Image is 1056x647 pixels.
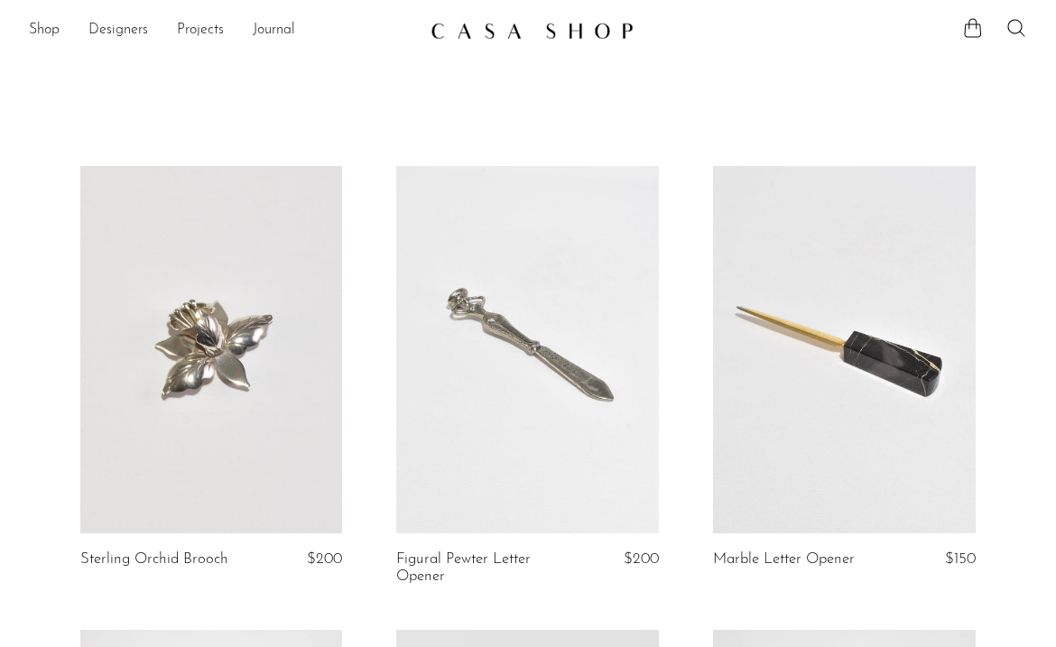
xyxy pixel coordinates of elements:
[253,19,295,42] a: Journal
[396,551,570,585] a: Figural Pewter Letter Opener
[624,551,659,567] span: $200
[713,551,855,568] a: Marble Letter Opener
[307,551,342,567] span: $200
[945,551,976,567] span: $150
[88,19,148,42] a: Designers
[80,551,228,568] a: Sterling Orchid Brooch
[177,19,224,42] a: Projects
[29,19,60,42] a: Shop
[29,15,416,46] nav: Desktop navigation
[29,15,416,46] ul: NEW HEADER MENU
